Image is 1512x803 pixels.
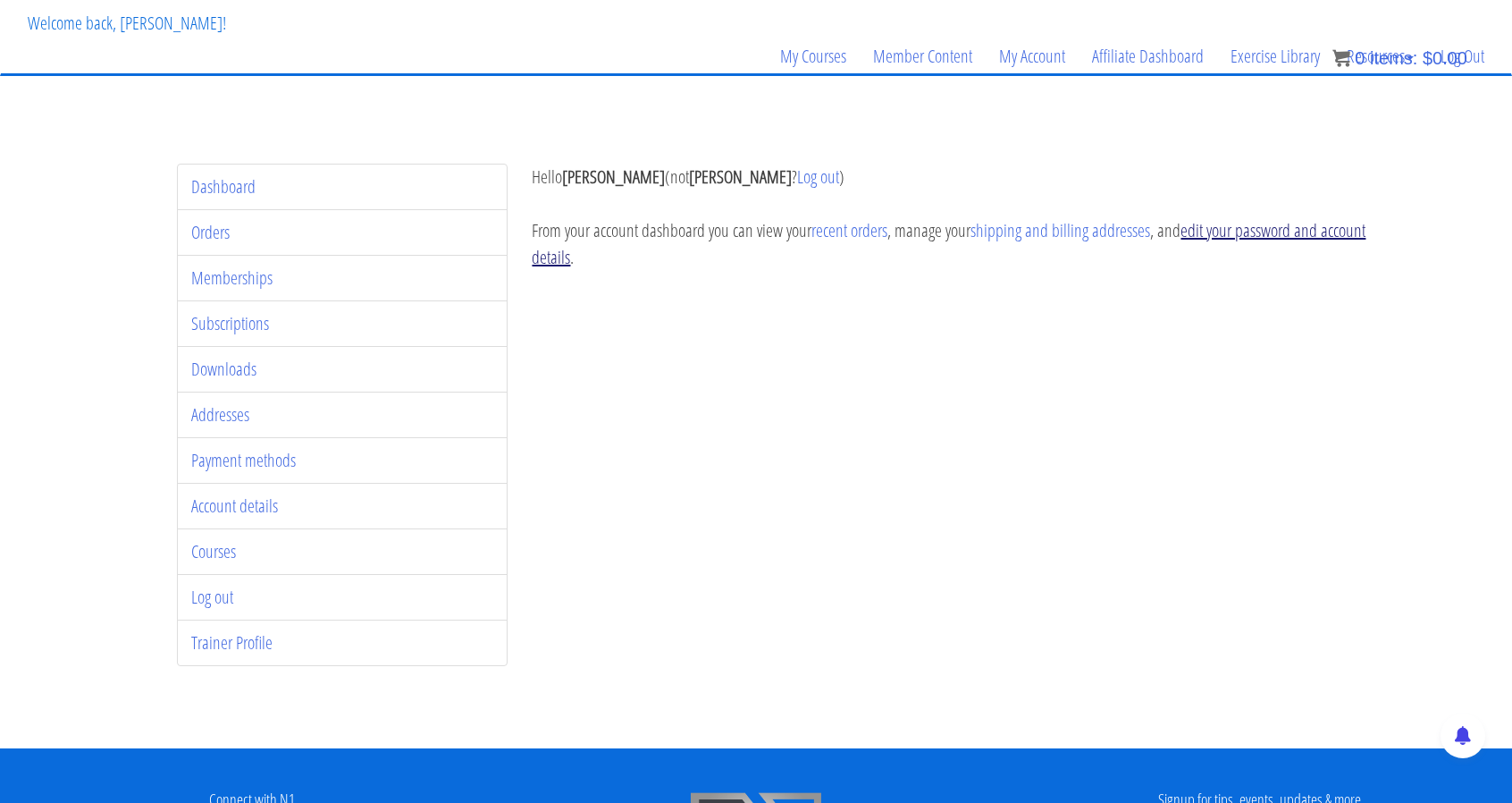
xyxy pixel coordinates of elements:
[532,164,1378,190] p: Hello (not ? )
[191,630,273,655] a: Trainer Profile
[1370,48,1417,68] span: items:
[191,311,269,335] a: Subscriptions
[562,165,665,189] strong: [PERSON_NAME]
[191,266,273,290] a: Memberships
[532,217,1378,271] p: From your account dashboard you can view your , manage your , and .
[191,220,230,244] a: Orders
[191,174,256,199] a: Dashboard
[1332,48,1467,68] a: 0 items: $0.00
[1079,13,1217,99] a: Affiliate Dashboard
[1355,48,1365,68] span: 0
[970,218,1150,242] a: shipping and billing addresses
[986,13,1079,99] a: My Account
[860,13,986,99] a: Member Content
[767,13,860,99] a: My Courses
[1333,13,1427,99] a: Resources
[1423,48,1432,68] span: $
[191,585,233,609] a: Log out
[1427,13,1498,99] a: Log Out
[191,448,296,472] a: Payment methods
[191,539,236,563] a: Courses
[191,357,256,381] a: Downloads
[797,165,839,189] a: Log out
[191,402,249,427] a: Addresses
[689,165,792,189] strong: [PERSON_NAME]
[191,494,278,518] a: Account details
[811,218,887,242] a: recent orders
[1217,13,1333,99] a: Exercise Library
[1423,48,1467,68] bdi: 0.00
[1332,49,1350,67] img: icon11.png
